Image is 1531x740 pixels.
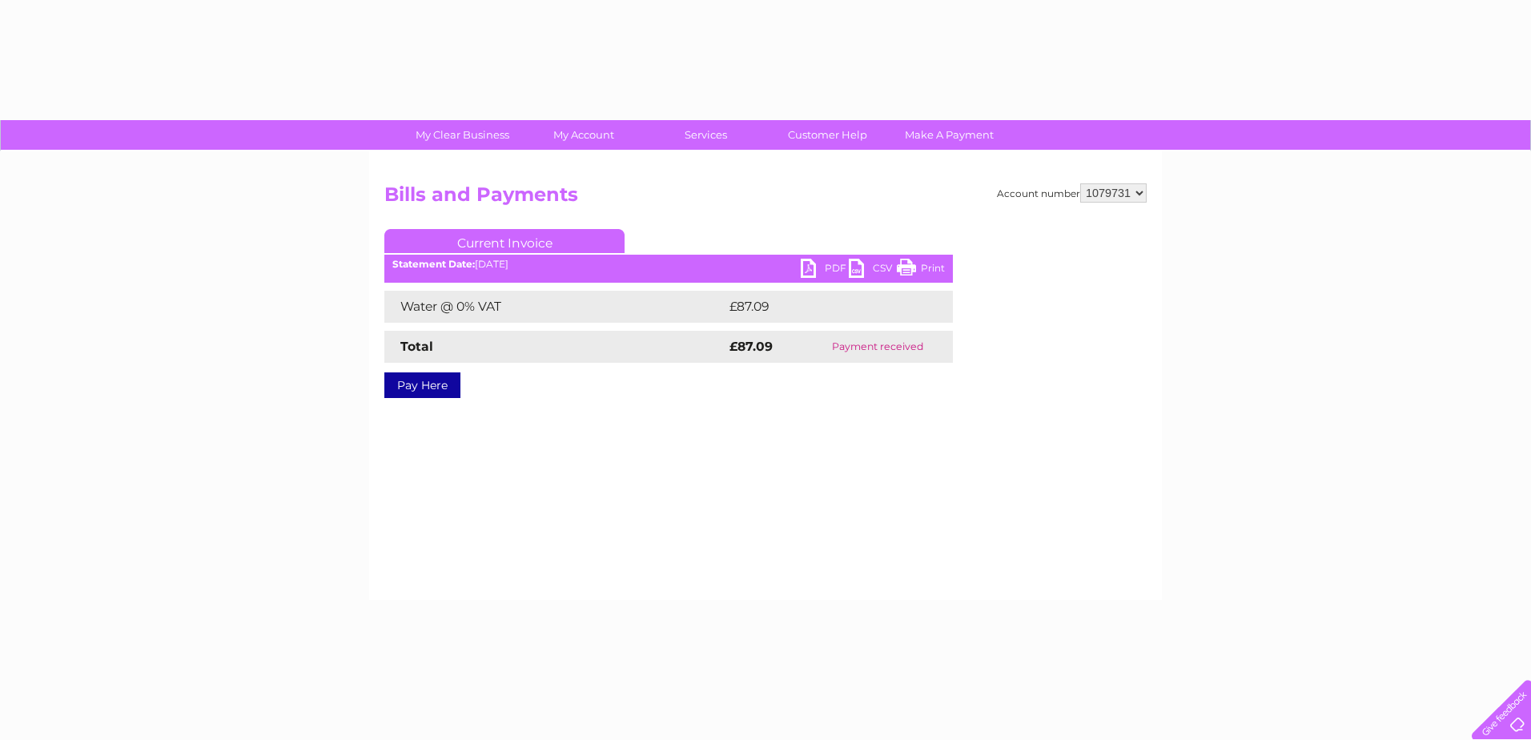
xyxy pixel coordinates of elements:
td: Water @ 0% VAT [384,291,725,323]
a: Current Invoice [384,229,625,253]
a: PDF [801,259,849,282]
td: £87.09 [725,291,920,323]
a: Print [897,259,945,282]
div: [DATE] [384,259,953,270]
a: Customer Help [761,120,894,150]
a: My Account [518,120,650,150]
h2: Bills and Payments [384,183,1147,214]
a: Make A Payment [883,120,1015,150]
a: My Clear Business [396,120,528,150]
a: CSV [849,259,897,282]
td: Payment received [803,331,953,363]
b: Statement Date: [392,258,475,270]
strong: Total [400,339,433,354]
div: Account number [997,183,1147,203]
strong: £87.09 [729,339,773,354]
a: Pay Here [384,372,460,398]
a: Services [640,120,772,150]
